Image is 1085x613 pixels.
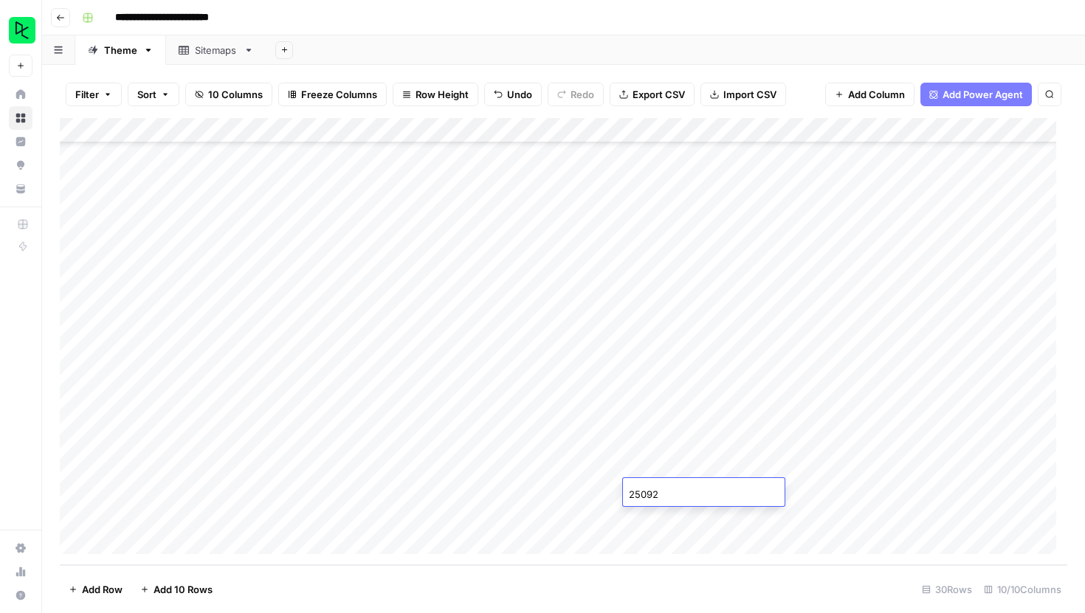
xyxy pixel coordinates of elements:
span: Add 10 Rows [154,582,213,597]
button: Sort [128,83,179,106]
button: 10 Columns [185,83,272,106]
button: Export CSV [610,83,695,106]
a: Sitemaps [166,35,266,65]
button: Help + Support [9,583,32,607]
button: Import CSV [700,83,786,106]
button: Redo [548,83,604,106]
button: Undo [484,83,542,106]
span: Undo [507,87,532,102]
a: Usage [9,560,32,583]
span: Add Power Agent [943,87,1023,102]
button: Add Power Agent [920,83,1032,106]
div: Sitemaps [195,43,238,58]
span: Freeze Columns [301,87,377,102]
button: Row Height [393,83,478,106]
div: Theme [104,43,137,58]
span: 10 Columns [208,87,263,102]
a: Your Data [9,177,32,201]
div: 10/10 Columns [978,578,1067,601]
a: Settings [9,536,32,560]
button: Add Column [825,83,914,106]
a: Theme [75,35,166,65]
span: Import CSV [723,87,776,102]
a: Insights [9,130,32,153]
span: Row Height [416,87,469,102]
a: Opportunities [9,153,32,177]
button: Add 10 Rows [131,578,221,601]
span: Add Column [848,87,905,102]
a: Home [9,83,32,106]
button: Filter [66,83,122,106]
span: Export CSV [633,87,685,102]
span: Filter [75,87,99,102]
div: 30 Rows [916,578,978,601]
img: DataCamp Logo [9,17,35,44]
button: Freeze Columns [278,83,387,106]
span: Sort [137,87,156,102]
span: Add Row [82,582,123,597]
a: Browse [9,106,32,130]
button: Add Row [60,578,131,601]
span: Redo [571,87,594,102]
button: Workspace: DataCamp [9,12,32,49]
